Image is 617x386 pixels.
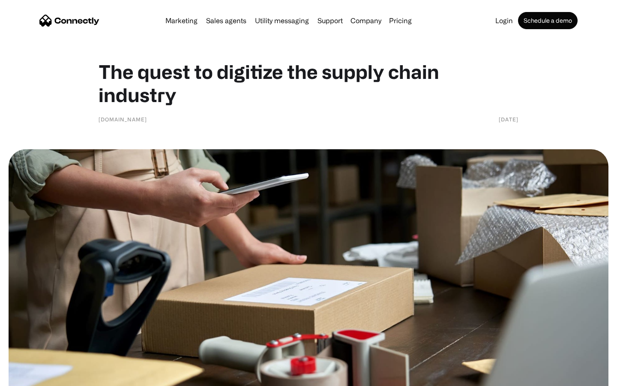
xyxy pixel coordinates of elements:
[492,17,516,24] a: Login
[203,17,250,24] a: Sales agents
[499,115,518,124] div: [DATE]
[17,371,51,383] ul: Language list
[162,17,201,24] a: Marketing
[386,17,415,24] a: Pricing
[350,15,381,27] div: Company
[9,371,51,383] aside: Language selected: English
[99,60,518,106] h1: The quest to digitize the supply chain industry
[99,115,147,124] div: [DOMAIN_NAME]
[314,17,346,24] a: Support
[252,17,312,24] a: Utility messaging
[518,12,578,29] a: Schedule a demo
